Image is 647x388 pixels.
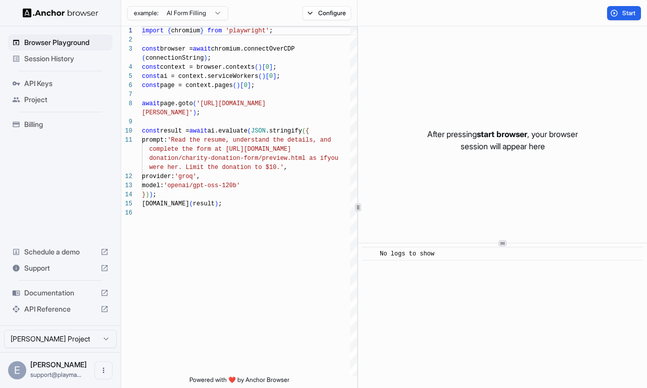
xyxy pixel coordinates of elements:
[24,95,109,105] span: Project
[171,27,201,34] span: chromium
[121,90,132,99] div: 7
[208,27,222,34] span: from
[258,64,262,71] span: )
[193,46,211,53] span: await
[167,27,171,34] span: {
[196,173,200,180] span: ,
[269,64,273,71] span: ]
[24,37,109,48] span: Browser Playground
[142,55,145,62] span: (
[302,127,306,135] span: (
[8,244,113,260] div: Schedule a demo
[121,136,132,145] div: 11
[121,181,132,190] div: 13
[121,126,132,136] div: 10
[149,191,153,198] span: )
[193,100,196,107] span: (
[233,82,236,89] span: (
[142,73,160,80] span: const
[121,199,132,208] div: 15
[266,73,269,80] span: [
[251,82,255,89] span: ;
[121,72,132,81] div: 5
[142,137,167,144] span: prompt:
[607,6,641,20] button: Start
[251,127,266,135] span: JSON
[189,376,289,388] span: Powered with ❤️ by Anchor Browser
[149,146,291,153] span: complete the form at [URL][DOMAIN_NAME]
[121,208,132,218] div: 16
[380,250,434,257] span: No logs to show
[142,100,160,107] span: await
[189,127,208,135] span: await
[8,361,26,379] div: E
[164,182,240,189] span: 'openai/gpt-oss-120b'
[142,82,160,89] span: const
[121,45,132,54] div: 3
[8,92,113,108] div: Project
[236,82,240,89] span: )
[24,304,96,314] span: API Reference
[142,173,175,180] span: provider:
[477,129,527,139] span: start browser
[8,34,113,51] div: Browser Playground
[121,190,132,199] div: 14
[8,51,113,67] div: Session History
[303,6,352,20] button: Configure
[211,46,295,53] span: chromium.connectOverCDP
[134,9,159,17] span: example:
[160,46,193,53] span: browser =
[149,155,327,162] span: donation/charity-donation-form/preview.html as if
[142,191,145,198] span: }
[121,26,132,35] div: 1
[367,249,372,259] span: ​
[200,27,204,34] span: }
[218,200,222,207] span: ;
[160,82,233,89] span: page = context.pages
[30,371,81,378] span: support@playmatic.ai
[175,173,196,180] span: 'groq'
[208,127,247,135] span: ai.evaluate
[160,73,258,80] span: ai = context.serviceWorkers
[142,46,160,53] span: const
[24,119,109,130] span: Billing
[121,117,132,126] div: 9
[121,35,132,45] div: 2
[427,128,578,152] p: After pressing , your browser session will appear here
[121,172,132,181] div: 12
[142,200,189,207] span: [DOMAIN_NAME]
[208,55,211,62] span: ;
[153,191,157,198] span: ;
[24,78,109,89] span: API Keys
[273,73,276,80] span: ]
[262,73,266,80] span: )
[269,27,273,34] span: ;
[8,301,113,317] div: API Reference
[160,100,193,107] span: page.goto
[167,137,331,144] span: 'Read the resume, understand the details, and
[121,99,132,108] div: 8
[258,73,262,80] span: (
[8,285,113,301] div: Documentation
[24,288,96,298] span: Documentation
[204,55,207,62] span: )
[23,8,98,18] img: Anchor Logo
[121,63,132,72] div: 4
[142,64,160,71] span: const
[149,164,283,171] span: were her. Limit the donation to $10.'
[142,182,164,189] span: model:
[94,361,113,379] button: Open menu
[24,54,109,64] span: Session History
[8,260,113,276] div: Support
[24,263,96,273] span: Support
[30,360,87,369] span: Edward Sun
[262,64,266,71] span: [
[142,109,193,116] span: [PERSON_NAME]'
[196,109,200,116] span: ;
[193,109,196,116] span: )
[247,127,251,135] span: (
[145,55,204,62] span: connectionString
[266,127,302,135] span: .stringify
[121,81,132,90] div: 6
[145,191,149,198] span: )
